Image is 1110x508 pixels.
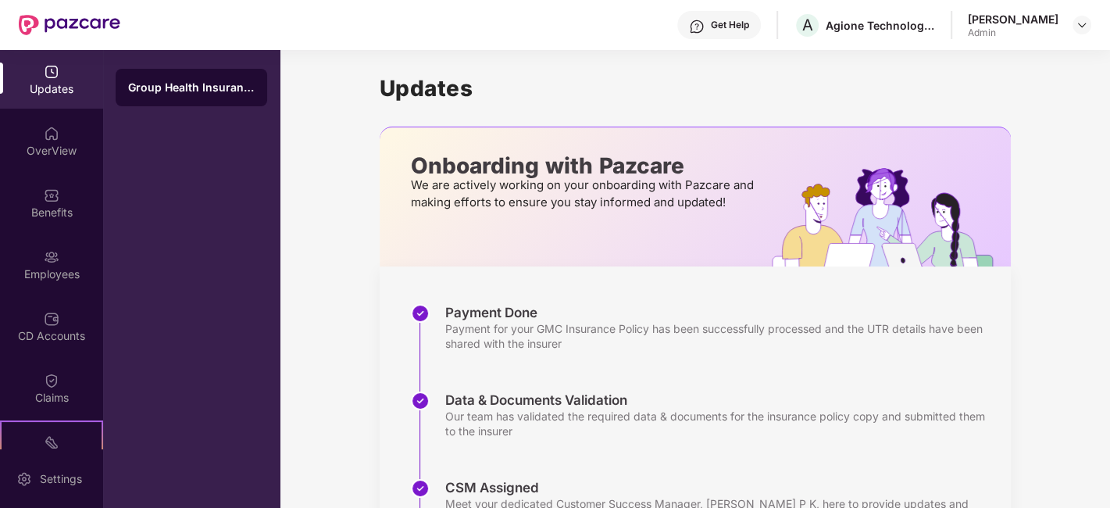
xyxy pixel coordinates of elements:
[19,15,120,35] img: New Pazcare Logo
[445,409,995,438] div: Our team has validated the required data & documents for the insurance policy copy and submitted ...
[1076,19,1088,31] img: svg+xml;base64,PHN2ZyBpZD0iRHJvcGRvd24tMzJ4MzIiIHhtbG5zPSJodHRwOi8vd3d3LnczLm9yZy8yMDAwL3N2ZyIgd2...
[44,249,59,265] img: svg+xml;base64,PHN2ZyBpZD0iRW1wbG95ZWVzIiB4bWxucz0iaHR0cDovL3d3dy53My5vcmcvMjAwMC9zdmciIHdpZHRoPS...
[968,12,1058,27] div: [PERSON_NAME]
[35,471,87,487] div: Settings
[772,168,1010,267] img: hrOnboarding
[411,479,430,498] img: svg+xml;base64,PHN2ZyBpZD0iU3RlcC1Eb25lLTMyeDMyIiB4bWxucz0iaHR0cDovL3d3dy53My5vcmcvMjAwMC9zdmciIH...
[380,75,1011,102] h1: Updates
[802,16,813,34] span: A
[689,19,705,34] img: svg+xml;base64,PHN2ZyBpZD0iSGVscC0zMngzMiIgeG1sbnM9Imh0dHA6Ly93d3cudzMub3JnLzIwMDAvc3ZnIiB3aWR0aD...
[411,304,430,323] img: svg+xml;base64,PHN2ZyBpZD0iU3RlcC1Eb25lLTMyeDMyIiB4bWxucz0iaHR0cDovL3d3dy53My5vcmcvMjAwMC9zdmciIH...
[128,80,255,95] div: Group Health Insurance
[44,64,59,80] img: svg+xml;base64,PHN2ZyBpZD0iVXBkYXRlZCIgeG1sbnM9Imh0dHA6Ly93d3cudzMub3JnLzIwMDAvc3ZnIiB3aWR0aD0iMj...
[44,435,59,450] img: svg+xml;base64,PHN2ZyB4bWxucz0iaHR0cDovL3d3dy53My5vcmcvMjAwMC9zdmciIHdpZHRoPSIyMSIgaGVpZ2h0PSIyMC...
[411,392,430,410] img: svg+xml;base64,PHN2ZyBpZD0iU3RlcC1Eb25lLTMyeDMyIiB4bWxucz0iaHR0cDovL3d3dy53My5vcmcvMjAwMC9zdmciIH...
[711,19,749,31] div: Get Help
[44,126,59,141] img: svg+xml;base64,PHN2ZyBpZD0iSG9tZSIgeG1sbnM9Imh0dHA6Ly93d3cudzMub3JnLzIwMDAvc3ZnIiB3aWR0aD0iMjAiIG...
[16,471,32,487] img: svg+xml;base64,PHN2ZyBpZD0iU2V0dGluZy0yMHgyMCIgeG1sbnM9Imh0dHA6Ly93d3cudzMub3JnLzIwMDAvc3ZnIiB3aW...
[826,18,935,33] div: Agione Technologies Private Limited
[411,177,758,211] p: We are actively working on your onboarding with Pazcare and making efforts to ensure you stay inf...
[44,373,59,388] img: svg+xml;base64,PHN2ZyBpZD0iQ2xhaW0iIHhtbG5zPSJodHRwOi8vd3d3LnczLm9yZy8yMDAwL3N2ZyIgd2lkdGg9IjIwIi...
[411,159,758,173] p: Onboarding with Pazcare
[44,311,59,327] img: svg+xml;base64,PHN2ZyBpZD0iQ0RfQWNjb3VudHMiIGRhdGEtbmFtZT0iQ0QgQWNjb3VudHMiIHhtbG5zPSJodHRwOi8vd3...
[44,188,59,203] img: svg+xml;base64,PHN2ZyBpZD0iQmVuZWZpdHMiIHhtbG5zPSJodHRwOi8vd3d3LnczLm9yZy8yMDAwL3N2ZyIgd2lkdGg9Ij...
[445,392,995,409] div: Data & Documents Validation
[445,321,995,351] div: Payment for your GMC Insurance Policy has been successfully processed and the UTR details have be...
[445,304,995,321] div: Payment Done
[968,27,1058,39] div: Admin
[445,479,995,496] div: CSM Assigned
